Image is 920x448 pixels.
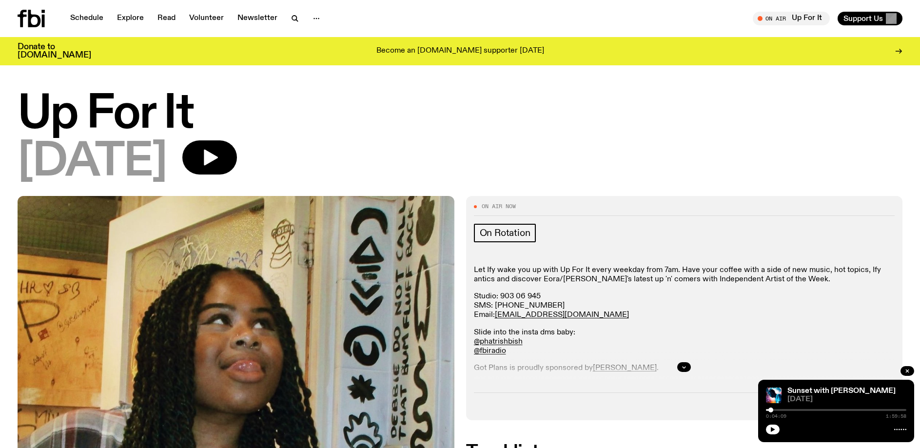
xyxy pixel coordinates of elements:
a: Schedule [64,12,109,25]
a: @fbiradio [474,347,506,355]
span: Support Us [843,14,883,23]
a: Volunteer [183,12,230,25]
h3: Donate to [DOMAIN_NAME] [18,43,91,59]
a: Explore [111,12,150,25]
span: 0:04:09 [766,414,786,419]
p: Become an [DOMAIN_NAME] supporter [DATE] [376,47,544,56]
a: Newsletter [232,12,283,25]
a: Sunset with [PERSON_NAME] [787,387,896,395]
h1: Up For It [18,93,902,136]
a: @phatrishbish [474,338,523,346]
p: Let Ify wake you up with Up For It every weekday from 7am. Have your coffee with a side of new mu... [474,266,895,284]
p: Slide into the insta dms baby: [474,328,895,356]
a: [EMAIL_ADDRESS][DOMAIN_NAME] [495,311,629,319]
button: Support Us [838,12,902,25]
span: [DATE] [18,140,167,184]
img: Simon Caldwell stands side on, looking downwards. He has headphones on. Behind him is a brightly ... [766,388,782,403]
p: Studio: 903 06 945 SMS: [PHONE_NUMBER] Email: [474,292,895,320]
a: Read [152,12,181,25]
span: [DATE] [787,396,906,403]
button: On AirUp For It [753,12,830,25]
span: On Air Now [482,204,516,209]
span: 1:59:58 [886,414,906,419]
span: On Rotation [480,228,530,238]
a: On Rotation [474,224,536,242]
